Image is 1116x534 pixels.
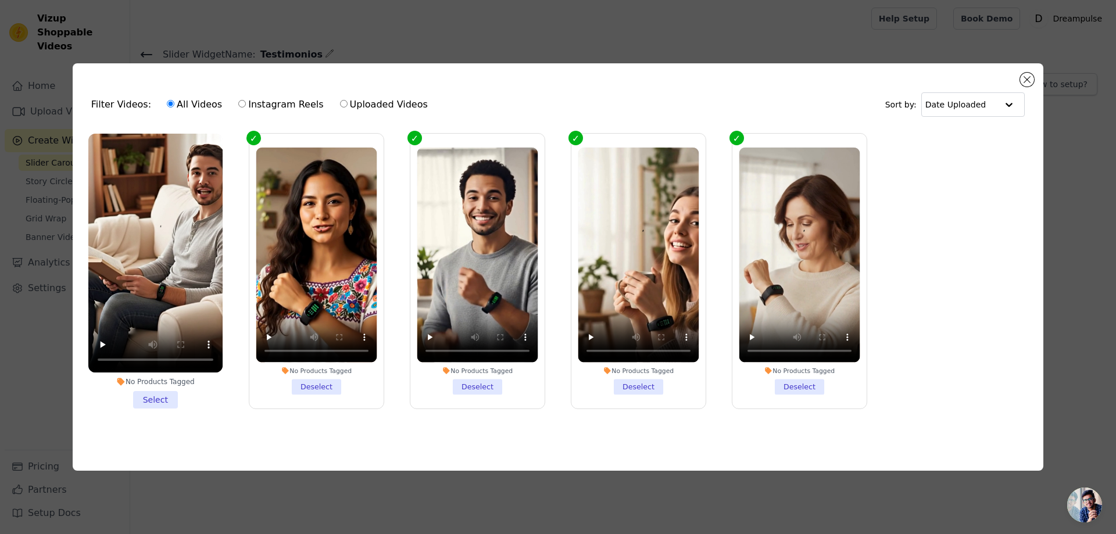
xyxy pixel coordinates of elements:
div: No Products Tagged [88,377,223,386]
div: No Products Tagged [578,367,699,375]
label: All Videos [166,97,223,112]
div: Chat abierto [1067,488,1102,522]
div: Sort by: [885,92,1025,117]
label: Uploaded Videos [339,97,428,112]
div: No Products Tagged [417,367,538,375]
div: No Products Tagged [739,367,860,375]
div: Filter Videos: [91,91,434,118]
div: No Products Tagged [256,367,377,375]
label: Instagram Reels [238,97,324,112]
button: Close modal [1020,73,1034,87]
